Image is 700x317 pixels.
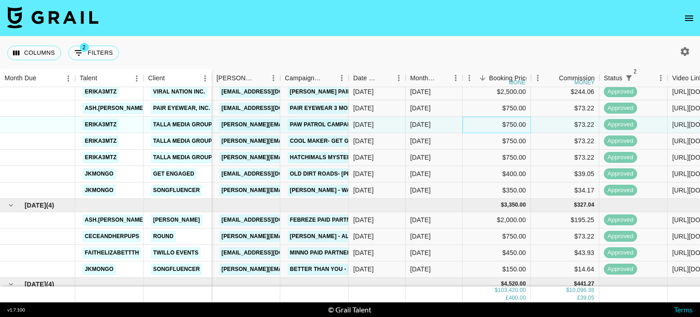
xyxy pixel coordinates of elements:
div: Date Created [353,69,379,87]
div: $150.00 [463,261,531,278]
div: Commission [559,69,595,87]
div: © Grail Talent [328,305,371,314]
button: Menu [267,71,280,85]
span: approved [604,170,637,178]
span: approved [604,153,637,162]
span: approved [604,104,637,113]
a: Songfluencer [151,264,202,275]
div: Client [148,69,165,87]
div: Campaign (Type) [285,69,322,87]
span: [DATE] [25,280,46,289]
div: $ [501,201,504,209]
div: Talent [80,69,97,87]
div: $450.00 [463,245,531,261]
div: Status [604,69,623,87]
div: Sep '24 [410,186,431,195]
div: 03/10/2024 [353,232,374,241]
button: Menu [130,72,144,85]
div: $750.00 [463,229,531,245]
span: approved [604,265,637,274]
span: ( 4 ) [46,201,54,210]
a: ceceandherpups [82,231,141,242]
a: Get Engaged [151,168,196,180]
a: Talla Media Group [151,119,214,130]
span: approved [604,186,637,195]
div: Sep '24 [410,120,431,129]
span: approved [604,249,637,257]
button: Sort [379,72,392,84]
button: Sort [165,72,178,85]
button: hide children [5,199,17,212]
a: Old Dirt Roads- [PERSON_NAME] [288,168,391,180]
div: 24/09/2024 [353,186,374,195]
div: Oct '24 [410,248,431,257]
div: Month Due [406,69,463,87]
button: Sort [254,72,267,84]
button: Show filters [68,46,119,60]
div: 2 active filters [623,72,635,84]
a: Paw Patrol Campaing [288,119,360,130]
a: erika3mtz [82,152,119,163]
button: Sort [476,72,489,84]
div: Sep '24 [410,153,431,162]
div: $195.25 [531,212,599,229]
div: 4,520.00 [504,280,526,288]
button: Select columns [7,46,61,60]
a: ash.[PERSON_NAME] [82,214,147,226]
div: $73.22 [531,150,599,166]
div: $244.06 [531,84,599,100]
div: $750.00 [463,117,531,133]
a: Terms [674,305,693,314]
button: Menu [392,71,406,85]
a: Cool Maker- Get Glam with Go Glam Nail Studio! [288,135,446,147]
button: Sort [322,72,335,84]
a: [PERSON_NAME] - All My Love [288,231,381,242]
a: [PERSON_NAME][EMAIL_ADDRESS][DOMAIN_NAME] [219,231,368,242]
a: [EMAIL_ADDRESS][DOMAIN_NAME] [219,103,321,114]
a: faithelizabettth [82,247,141,259]
a: jkmongo [82,168,116,180]
div: 24/09/2024 [353,104,374,113]
span: [DATE] [25,201,46,210]
button: Menu [449,71,463,85]
div: 400.00 [509,294,526,302]
div: Campaign (Type) [280,69,349,87]
div: 16/09/2024 [353,87,374,96]
div: $73.22 [531,117,599,133]
a: Talla Media Group [151,135,214,147]
div: $43.93 [531,245,599,261]
a: [PERSON_NAME][EMAIL_ADDRESS][DOMAIN_NAME] [219,135,368,147]
button: Menu [531,71,545,85]
a: jkmongo [82,264,116,275]
button: Sort [635,72,648,84]
div: $750.00 [463,150,531,166]
a: erika3mtz [82,86,119,98]
span: approved [604,137,637,146]
button: Show filters [623,72,635,84]
div: 3,350.00 [504,201,526,209]
span: approved [604,232,637,241]
button: hide children [5,278,17,291]
div: $14.64 [531,261,599,278]
div: [PERSON_NAME] [216,69,254,87]
div: 28/10/2024 [353,248,374,257]
button: Sort [546,72,559,84]
a: [PERSON_NAME][EMAIL_ADDRESS][DOMAIN_NAME] [219,152,368,163]
div: money [574,80,595,85]
a: Febreze Paid Partnership [288,214,374,226]
span: approved [604,120,637,129]
div: Booker [212,69,280,87]
div: Talent [75,69,144,87]
div: Status [599,69,668,87]
div: 327.04 [577,201,594,209]
span: ( 4 ) [46,280,54,289]
div: 39.05 [580,294,594,302]
button: open drawer [680,9,698,27]
div: Sep '24 [410,169,431,178]
div: Oct '24 [410,215,431,224]
a: erika3mtz [82,135,119,147]
a: Songfluencer [151,185,202,196]
span: 2 [80,43,89,52]
div: Sep '24 [410,136,431,146]
div: $750.00 [463,133,531,150]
